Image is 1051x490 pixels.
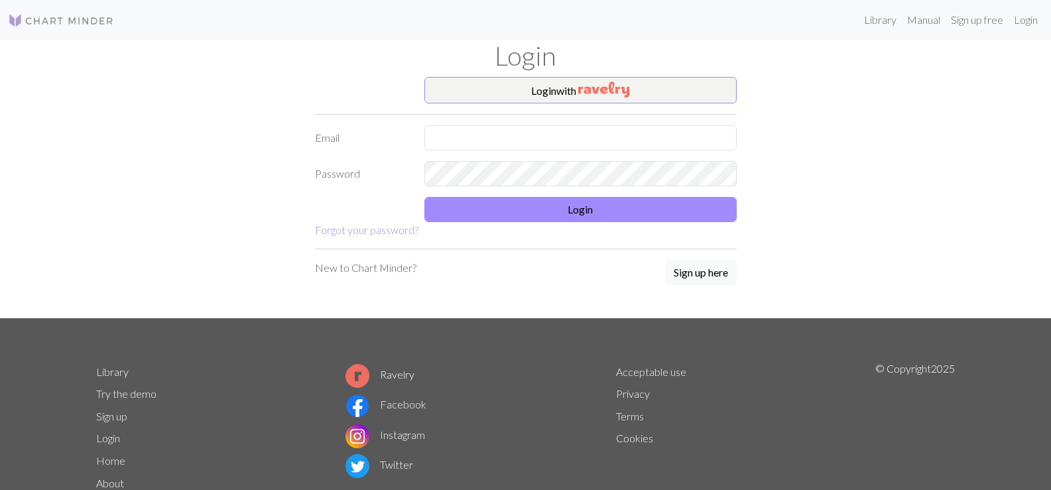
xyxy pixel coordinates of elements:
[96,365,129,378] a: Library
[616,432,653,444] a: Cookies
[8,13,114,29] img: Logo
[88,40,963,72] h1: Login
[665,260,737,285] button: Sign up here
[345,364,369,388] img: Ravelry logo
[345,454,369,478] img: Twitter logo
[315,223,418,236] a: Forgot your password?
[616,365,686,378] a: Acceptable use
[345,368,414,381] a: Ravelry
[96,454,125,467] a: Home
[1009,7,1043,33] a: Login
[96,387,156,400] a: Try the demo
[616,387,650,400] a: Privacy
[616,410,644,422] a: Terms
[345,428,425,441] a: Instagram
[665,260,737,286] a: Sign up here
[345,424,369,448] img: Instagram logo
[902,7,946,33] a: Manual
[424,197,737,222] button: Login
[345,458,413,471] a: Twitter
[307,125,416,151] label: Email
[315,260,416,276] p: New to Chart Minder?
[578,82,629,97] img: Ravelry
[345,398,426,410] a: Facebook
[859,7,902,33] a: Library
[96,410,127,422] a: Sign up
[96,432,120,444] a: Login
[424,77,737,103] button: Loginwith
[345,394,369,418] img: Facebook logo
[307,161,416,186] label: Password
[96,477,124,489] a: About
[946,7,1009,33] a: Sign up free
